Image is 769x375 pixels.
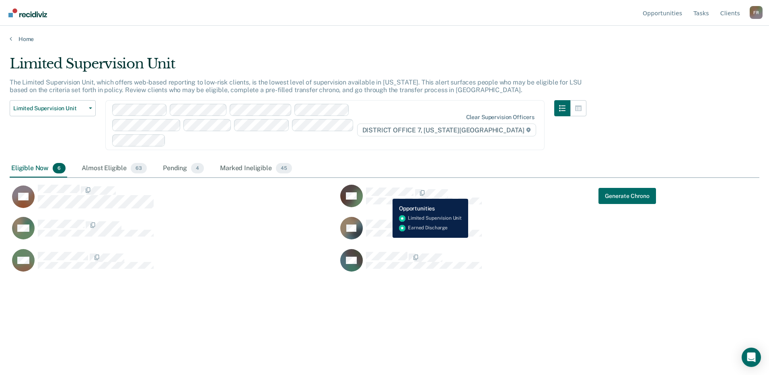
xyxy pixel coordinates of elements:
div: Clear supervision officers [466,114,535,121]
a: Home [10,35,759,43]
div: Eligible Now6 [10,160,67,177]
span: 4 [191,163,204,173]
span: 63 [131,163,147,173]
a: Navigate to form link [598,188,656,204]
div: CaseloadOpportunityCell-123069 [338,216,666,249]
button: Limited Supervision Unit [10,100,96,116]
img: Recidiviz [8,8,47,17]
div: Pending4 [161,160,206,177]
div: CaseloadOpportunityCell-34638 [338,249,666,281]
div: F R [750,6,763,19]
div: CaseloadOpportunityCell-142813 [10,249,338,281]
div: Limited Supervision Unit [10,56,586,78]
div: CaseloadOpportunityCell-143341 [10,184,338,216]
span: DISTRICT OFFICE 7, [US_STATE][GEOGRAPHIC_DATA] [357,124,536,136]
div: CaseloadOpportunityCell-123676 [10,216,338,249]
div: CaseloadOpportunityCell-151316 [338,184,666,216]
span: 6 [53,163,66,173]
div: Almost Eligible63 [80,160,148,177]
span: Limited Supervision Unit [13,105,86,112]
button: Generate Chrono [598,188,656,204]
button: Profile dropdown button [750,6,763,19]
span: 45 [276,163,292,173]
p: The Limited Supervision Unit, which offers web-based reporting to low-risk clients, is the lowest... [10,78,582,94]
div: Open Intercom Messenger [742,348,761,367]
div: Marked Ineligible45 [218,160,293,177]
